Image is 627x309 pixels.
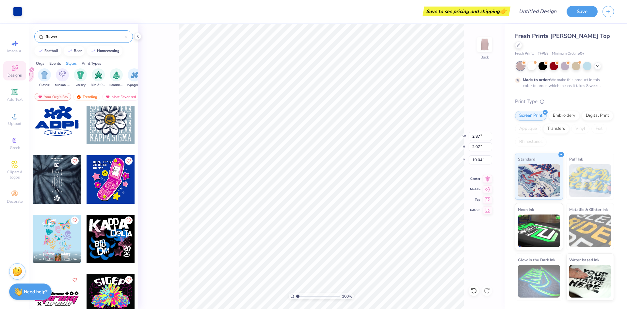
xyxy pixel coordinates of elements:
div: Styles [66,60,77,66]
span: Upload [8,121,21,126]
span: Image AI [7,48,23,54]
button: filter button [20,68,33,88]
div: filter for Y2K [20,68,33,88]
span: Center [469,177,480,181]
button: football [34,46,61,56]
span: Middle [469,187,480,192]
span: Puff Ink [569,156,583,163]
button: Like [71,157,79,165]
div: filter for Minimalist [55,68,70,88]
span: 👉 [500,7,507,15]
span: 100 % [342,293,352,299]
div: Transfers [543,124,569,134]
strong: Need help? [24,289,47,295]
div: filter for Handdrawn [109,68,124,88]
strong: Made to order: [523,77,550,82]
div: filter for Typography [127,68,142,88]
button: filter button [74,68,87,88]
div: Events [49,60,61,66]
img: Metallic & Glitter Ink [569,215,611,247]
button: filter button [91,68,106,88]
div: filter for Varsity [74,68,87,88]
div: Embroidery [549,111,580,121]
span: Fresh Prints [PERSON_NAME] Top [515,32,610,40]
img: Puff Ink [569,164,611,197]
div: Rhinestones [515,137,547,147]
button: Like [71,216,79,224]
img: 80s & 90s Image [95,71,102,79]
span: 80s & 90s [91,83,106,88]
img: trending.gif [76,94,81,99]
div: Vinyl [571,124,589,134]
span: Water based Ink [569,256,599,263]
img: Water based Ink [569,265,611,298]
img: Handdrawn Image [113,71,120,79]
button: Like [125,276,133,284]
div: football [44,49,58,53]
span: Chi Omega, [GEOGRAPHIC_DATA][US_STATE] [43,257,78,262]
span: [PERSON_NAME] [43,252,70,257]
img: Neon Ink [518,215,560,247]
div: bear [74,49,82,53]
div: Trending [73,93,100,101]
div: Print Types [82,60,101,66]
img: trend_line.gif [90,49,96,53]
span: # FP58 [538,51,549,57]
span: Neon Ink [518,206,534,213]
button: Like [125,157,133,165]
img: Standard [518,164,560,197]
button: Like [125,216,133,224]
span: Handdrawn [109,83,124,88]
div: Most Favorited [102,93,139,101]
span: Decorate [7,199,23,204]
span: Designs [8,73,22,78]
div: filter for Classic [38,68,51,88]
div: Screen Print [515,111,547,121]
span: Bottom [469,208,480,213]
div: Back [480,54,489,60]
span: Top [469,197,480,202]
div: Applique [515,124,541,134]
img: Classic Image [41,71,48,79]
div: Your Org's Fav [35,93,71,101]
div: Save to see pricing and shipping [424,7,509,16]
img: Glow in the Dark Ink [518,265,560,298]
img: Back [478,38,491,51]
span: Greek [10,145,20,150]
span: Varsity [75,83,86,88]
span: Typography [127,83,142,88]
span: Classic [39,83,50,88]
button: bear [64,46,85,56]
button: filter button [38,68,51,88]
span: Minimum Order: 50 + [552,51,585,57]
img: Minimalist Image [59,71,66,79]
span: Metallic & Glitter Ink [569,206,608,213]
button: filter button [55,68,70,88]
div: Foil [591,124,607,134]
img: trend_line.gif [38,49,43,53]
input: Untitled Design [514,5,562,18]
button: Save [567,6,598,17]
span: Fresh Prints [515,51,534,57]
div: Orgs [36,60,44,66]
div: Digital Print [582,111,613,121]
img: Varsity Image [77,71,84,79]
div: homecoming [97,49,120,53]
span: Glow in the Dark Ink [518,256,555,263]
span: Standard [518,156,535,163]
div: filter for 80s & 90s [91,68,106,88]
div: Print Type [515,98,614,105]
button: filter button [109,68,124,88]
span: Clipart & logos [3,169,26,180]
span: Minimalist [55,83,70,88]
img: Typography Image [131,71,138,79]
img: most_fav.gif [105,94,110,99]
button: filter button [127,68,142,88]
img: most_fav.gif [38,94,43,99]
img: trend_line.gif [67,49,72,53]
div: We make this product in this color to order, which means it takes 8 weeks. [523,77,603,89]
button: Like [71,276,79,284]
input: Try "Alpha" [45,33,124,40]
span: Add Text [7,97,23,102]
button: homecoming [87,46,122,56]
